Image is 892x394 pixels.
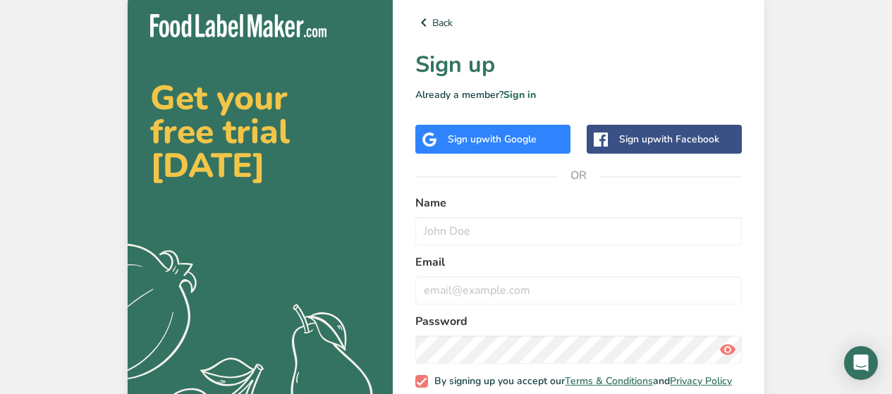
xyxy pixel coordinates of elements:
[844,346,878,380] div: Open Intercom Messenger
[428,375,733,388] span: By signing up you accept our and
[415,195,742,211] label: Name
[619,132,719,147] div: Sign up
[482,133,537,146] span: with Google
[150,81,370,183] h2: Get your free trial [DATE]
[653,133,719,146] span: with Facebook
[415,48,742,82] h1: Sign up
[415,254,742,271] label: Email
[415,87,742,102] p: Already a member?
[415,217,742,245] input: John Doe
[503,88,536,101] a: Sign in
[415,276,742,304] input: email@example.com
[150,14,326,37] img: Food Label Maker
[558,154,600,197] span: OR
[415,313,742,330] label: Password
[670,374,732,388] a: Privacy Policy
[415,14,742,31] a: Back
[565,374,653,388] a: Terms & Conditions
[448,132,537,147] div: Sign up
